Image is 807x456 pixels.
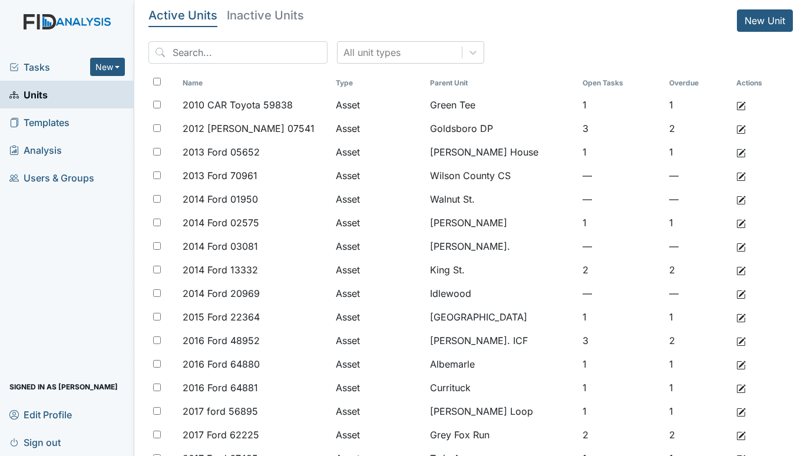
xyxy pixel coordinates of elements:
span: 2014 Ford 13332 [183,263,258,277]
th: Toggle SortBy [578,73,664,93]
input: Toggle All Rows Selected [153,78,161,85]
td: Asset [331,187,426,211]
span: 2013 Ford 70961 [183,168,257,183]
input: Search... [148,41,328,64]
span: 2014 Ford 02575 [183,216,259,230]
td: 1 [578,211,664,234]
span: Units [9,85,48,104]
td: 1 [578,399,664,423]
td: Asset [331,329,426,352]
h5: Inactive Units [227,9,304,21]
td: — [578,164,664,187]
span: 2014 Ford 01950 [183,192,258,206]
td: — [578,187,664,211]
a: New Unit [737,9,793,32]
td: Asset [331,234,426,258]
td: Grey Fox Run [425,423,578,447]
h5: Active Units [148,9,217,21]
td: — [664,164,732,187]
button: New [90,58,125,76]
td: 1 [578,93,664,117]
td: 1 [664,399,732,423]
td: Wilson County CS [425,164,578,187]
td: 2 [664,117,732,140]
td: 1 [664,376,732,399]
td: Asset [331,140,426,164]
td: King St. [425,258,578,282]
td: [PERSON_NAME] [425,211,578,234]
td: Green Tee [425,93,578,117]
td: Asset [331,93,426,117]
span: 2014 Ford 20969 [183,286,260,300]
th: Actions [732,73,791,93]
td: [PERSON_NAME]. [425,234,578,258]
td: Currituck [425,376,578,399]
td: Asset [331,211,426,234]
td: 1 [578,140,664,164]
td: — [664,187,732,211]
th: Toggle SortBy [425,73,578,93]
div: All unit types [343,45,401,60]
td: [GEOGRAPHIC_DATA] [425,305,578,329]
td: 2 [664,258,732,282]
td: Asset [331,376,426,399]
td: — [578,234,664,258]
th: Toggle SortBy [331,73,426,93]
td: 1 [664,305,732,329]
td: [PERSON_NAME]. ICF [425,329,578,352]
td: — [664,234,732,258]
td: Asset [331,352,426,376]
td: 3 [578,329,664,352]
span: 2017 Ford 62225 [183,428,259,442]
td: Goldsboro DP [425,117,578,140]
td: Asset [331,164,426,187]
th: Toggle SortBy [178,73,330,93]
span: 2013 Ford 05652 [183,145,260,159]
span: 2016 Ford 64881 [183,381,258,395]
td: Walnut St. [425,187,578,211]
span: 2010 CAR Toyota 59838 [183,98,293,112]
span: 2015 Ford 22364 [183,310,260,324]
td: 3 [578,117,664,140]
span: 2014 Ford 03081 [183,239,258,253]
td: Asset [331,399,426,423]
td: Asset [331,282,426,305]
td: Idlewood [425,282,578,305]
td: — [664,282,732,305]
a: Tasks [9,60,90,74]
td: Asset [331,423,426,447]
span: Edit Profile [9,405,72,424]
td: — [578,282,664,305]
td: Asset [331,258,426,282]
span: 2012 [PERSON_NAME] 07541 [183,121,315,136]
td: 1 [578,305,664,329]
span: Signed in as [PERSON_NAME] [9,378,118,396]
td: 2 [664,329,732,352]
td: Asset [331,305,426,329]
td: 2 [578,423,664,447]
td: 1 [578,352,664,376]
td: 1 [664,211,732,234]
td: Asset [331,117,426,140]
td: 1 [664,140,732,164]
th: Toggle SortBy [664,73,732,93]
span: 2016 Ford 48952 [183,333,260,348]
span: 2017 ford 56895 [183,404,258,418]
span: 2016 Ford 64880 [183,357,260,371]
td: [PERSON_NAME] Loop [425,399,578,423]
td: 1 [664,352,732,376]
span: Users & Groups [9,168,94,187]
span: Templates [9,113,70,131]
span: Analysis [9,141,62,159]
td: 1 [664,93,732,117]
td: Albemarle [425,352,578,376]
span: Sign out [9,433,61,451]
td: [PERSON_NAME] House [425,140,578,164]
td: 1 [578,376,664,399]
td: 2 [664,423,732,447]
td: 2 [578,258,664,282]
